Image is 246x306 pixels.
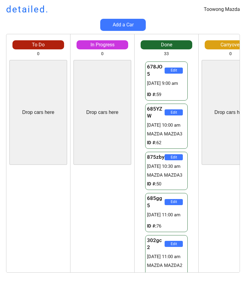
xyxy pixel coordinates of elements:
[147,254,186,260] div: [DATE] 11:00 am
[147,271,186,278] div: 85
[77,42,128,48] div: In Progress
[229,51,232,57] div: 0
[101,51,104,57] div: 0
[22,109,54,116] div: Drop cars here
[147,131,186,137] div: MAZDA MAZDA3
[147,223,156,229] strong: ID #:
[100,19,146,31] button: Add a Car
[147,181,186,187] div: 50
[165,199,183,205] button: Edit
[147,91,186,98] div: 59
[147,172,186,178] div: MAZDA MAZDA3
[37,51,39,57] div: 0
[147,195,165,209] div: 685gg5
[86,109,118,116] div: Drop cars here
[147,105,165,120] div: 685YZW
[164,51,169,57] div: 33
[147,154,165,161] div: 875zby
[165,154,183,160] button: Edit
[147,80,186,87] div: [DATE] 9:00 am
[165,109,183,115] button: Edit
[147,223,186,229] div: 76
[147,212,186,218] div: [DATE] 11:00 am
[147,63,165,78] div: 678JO5
[147,140,186,146] div: 62
[204,6,240,13] div: Toowong Mazda
[147,181,156,187] strong: ID #:
[141,42,192,48] div: Done
[147,271,156,277] strong: ID #:
[165,241,183,247] button: Edit
[147,262,186,269] div: MAZDA MAZDA2
[147,163,186,170] div: [DATE] 10:30 am
[147,122,186,128] div: [DATE] 10:00 am
[147,237,165,251] div: 302gc2
[147,92,156,97] strong: ID #:
[6,3,49,16] h1: detailed.
[165,68,183,74] button: Edit
[12,42,64,48] div: To Do
[147,140,156,145] strong: ID #:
